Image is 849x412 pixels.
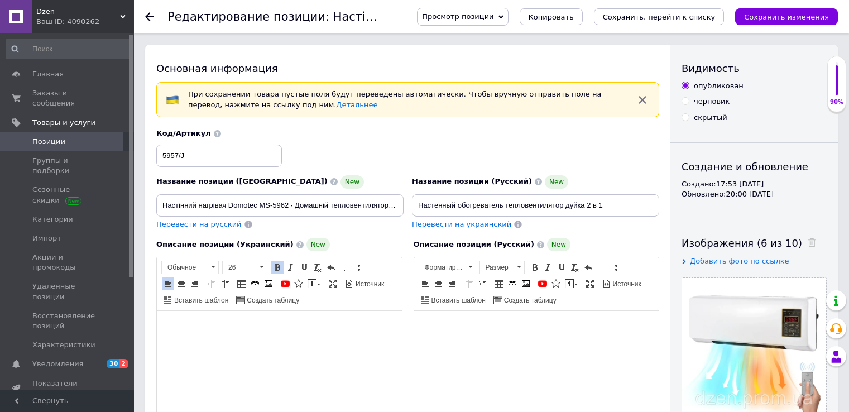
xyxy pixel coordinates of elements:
a: Размер [479,261,525,274]
span: Сезонные скидки [32,185,103,205]
span: Перевести на украинский [412,220,511,228]
span: Товары и услуги [32,118,95,128]
a: По правому краю [189,277,201,290]
span: Создать таблицу [245,296,299,305]
span: Описание позиции (Украинский) [156,240,294,248]
a: По левому краю [162,277,174,290]
span: Обычное [162,261,208,274]
span: Уведомления [32,359,83,369]
span: Код/Артикул [156,129,211,137]
a: Вставить/Редактировать ссылку (Ctrl+L) [506,277,519,290]
a: Вставить / удалить нумерованный список [599,261,611,274]
div: скрытый [694,113,727,123]
a: Уменьшить отступ [463,277,475,290]
h1: Редактирование позиции: Настінний нагрівач Domotec MS-5962 · Домашній тепловентилятор — дуйка 2 в 1 [167,10,839,23]
a: Вставить сообщение [306,277,322,290]
span: Форматирование [419,261,465,274]
a: 26 [222,261,267,274]
a: Подчеркнутый (Ctrl+U) [298,261,310,274]
a: Вставить иконку [292,277,305,290]
span: Перевести на русский [156,220,242,228]
span: Заказы и сообщения [32,88,103,108]
span: Позиции [32,137,65,147]
span: Dzen [36,7,120,17]
span: Источник [354,280,384,289]
span: New [306,238,330,251]
span: Копировать [529,13,574,21]
span: Просмотр позиции [422,12,493,21]
div: опубликован [694,81,744,91]
a: Полужирный (Ctrl+B) [271,261,284,274]
a: Вставить иконку [550,277,562,290]
span: Группы и подборки [32,156,103,176]
span: Характеристики [32,340,95,350]
a: Курсив (Ctrl+I) [542,261,554,274]
a: Обычное [161,261,219,274]
a: По левому краю [419,277,431,290]
div: 90% Качество заполнения [827,56,846,112]
span: New [545,175,568,189]
span: Описание позиции (Русский) [414,240,534,248]
div: 90% [828,98,846,106]
a: Отменить (Ctrl+Z) [582,261,594,274]
span: Удаленные позиции [32,281,103,301]
span: Название позиции (Русский) [412,177,532,185]
a: Увеличить отступ [476,277,488,290]
input: Поиск [6,39,132,59]
a: Источник [601,277,643,290]
a: Вставить/Редактировать ссылку (Ctrl+L) [249,277,261,290]
a: Детальнее [336,100,377,109]
div: Видимость [682,61,827,75]
div: Создано: 17:53 [DATE] [682,179,827,189]
span: Источник [611,280,641,289]
a: Создать таблицу [234,294,301,306]
div: черновик [694,97,730,107]
a: Уменьшить отступ [205,277,218,290]
span: Главная [32,69,64,79]
span: Название позиции ([GEOGRAPHIC_DATA]) [156,177,328,185]
div: Обновлено: 20:00 [DATE] [682,189,827,199]
a: Полужирный (Ctrl+B) [529,261,541,274]
a: Изображение [520,277,532,290]
span: 2 [119,359,128,368]
input: Например, H&M женское платье зеленое 38 размер вечернее макси с блестками [412,194,659,217]
span: Размер [480,261,514,274]
span: Показатели работы компании [32,379,103,399]
a: Форматирование [419,261,476,274]
a: Вставить шаблон [419,294,487,306]
div: Изображения (6 из 10) [682,236,827,250]
a: Создать таблицу [492,294,558,306]
a: Таблица [236,277,248,290]
div: Создание и обновление [682,160,827,174]
a: Убрать форматирование [311,261,324,274]
div: Ваш ID: 4090262 [36,17,134,27]
button: Сохранить изменения [735,8,838,25]
span: New [547,238,570,251]
a: Вставить сообщение [563,277,579,290]
a: По центру [433,277,445,290]
img: :flag-ua: [166,93,179,107]
span: New [340,175,364,189]
span: Восстановление позиций [32,311,103,331]
input: Например, H&M женское платье зеленое 38 размер вечернее макси с блестками [156,194,404,217]
a: Увеличить отступ [219,277,231,290]
i: Сохранить изменения [744,13,829,21]
button: Сохранить, перейти к списку [594,8,725,25]
span: Акции и промокоды [32,252,103,272]
div: Вернуться назад [145,12,154,21]
a: Курсив (Ctrl+I) [285,261,297,274]
a: Добавить видео с YouTube [536,277,549,290]
a: Убрать форматирование [569,261,581,274]
span: Импорт [32,233,61,243]
a: Таблица [493,277,505,290]
button: Копировать [520,8,583,25]
a: Добавить видео с YouTube [279,277,291,290]
a: Вставить / удалить нумерованный список [342,261,354,274]
a: По центру [175,277,188,290]
span: Добавить фото по ссылке [690,257,789,265]
a: Источник [343,277,386,290]
a: Вставить / удалить маркированный список [355,261,367,274]
a: Вставить шаблон [162,294,230,306]
span: При сохранении товара пустые поля будут переведены автоматически. Чтобы вручную отправить поле на... [188,90,601,109]
a: Развернуть [584,277,596,290]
